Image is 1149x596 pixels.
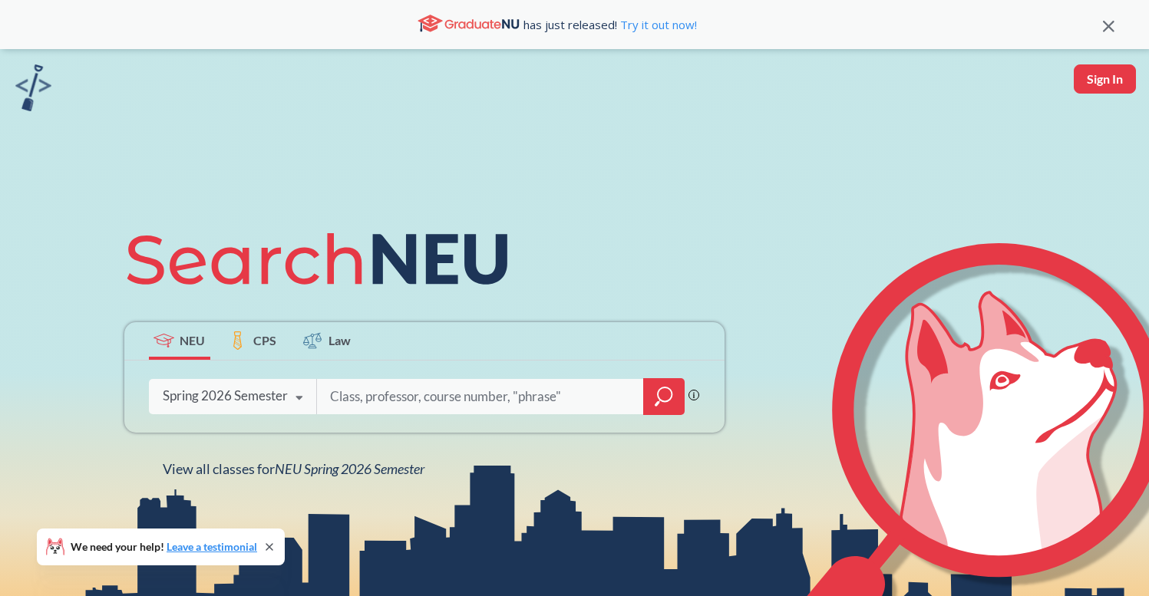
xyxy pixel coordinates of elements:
[180,331,205,349] span: NEU
[329,380,632,413] input: Class, professor, course number, "phrase"
[329,331,351,349] span: Law
[163,460,424,477] span: View all classes for
[643,378,685,415] div: magnifying glass
[167,540,257,553] a: Leave a testimonial
[15,64,51,116] a: sandbox logo
[523,16,697,33] span: has just released!
[163,387,288,404] div: Spring 2026 Semester
[275,460,424,477] span: NEU Spring 2026 Semester
[15,64,51,111] img: sandbox logo
[655,386,673,407] svg: magnifying glass
[253,331,276,349] span: CPS
[1074,64,1136,94] button: Sign In
[617,17,697,32] a: Try it out now!
[71,542,257,552] span: We need your help!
